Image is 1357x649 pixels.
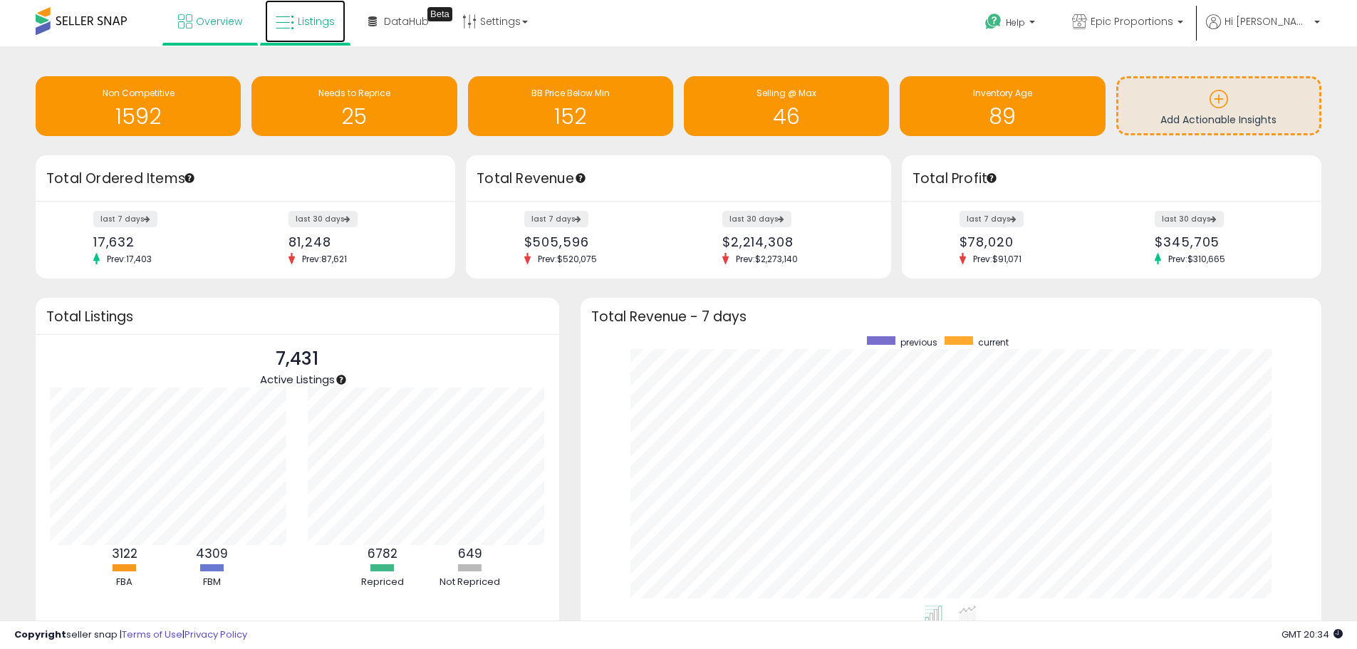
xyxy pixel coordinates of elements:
span: Prev: 17,403 [100,253,159,265]
a: Needs to Reprice 25 [251,76,457,136]
a: Terms of Use [122,628,182,641]
h3: Total Ordered Items [46,169,444,189]
p: 7,431 [260,346,335,373]
h3: Total Listings [46,311,548,322]
span: Prev: $520,075 [531,253,604,265]
span: Prev: $2,273,140 [729,253,805,265]
b: 649 [458,545,482,562]
a: Selling @ Max 46 [684,76,889,136]
label: last 30 days [288,211,358,227]
span: Epic Proportions [1091,14,1173,28]
span: Listings [298,14,335,28]
span: 2025-10-14 20:34 GMT [1281,628,1343,641]
span: current [978,336,1009,348]
span: Active Listings [260,372,335,387]
span: Prev: $310,665 [1161,253,1232,265]
strong: Copyright [14,628,66,641]
div: seller snap | | [14,628,247,642]
a: Non Competitive 1592 [36,76,241,136]
a: Add Actionable Insights [1118,78,1319,133]
h3: Total Revenue - 7 days [591,311,1311,322]
h1: 89 [907,105,1098,128]
span: DataHub [384,14,429,28]
h1: 25 [259,105,449,128]
label: last 7 days [960,211,1024,227]
div: FBM [170,576,255,589]
div: $78,020 [960,234,1101,249]
div: $345,705 [1155,234,1296,249]
span: Prev: 87,621 [295,253,354,265]
span: Inventory Age [973,87,1032,99]
h1: 1592 [43,105,234,128]
b: 4309 [196,545,228,562]
span: Selling @ Max [757,87,816,99]
div: $2,214,308 [722,234,866,249]
div: Not Repriced [427,576,513,589]
span: previous [900,336,937,348]
span: Overview [196,14,242,28]
div: Tooltip anchor [427,7,452,21]
div: Tooltip anchor [335,373,348,386]
span: Help [1006,16,1025,28]
div: Tooltip anchor [574,172,587,185]
b: 3122 [112,545,137,562]
div: $505,596 [524,234,668,249]
span: Prev: $91,071 [966,253,1029,265]
a: Privacy Policy [184,628,247,641]
div: 81,248 [288,234,430,249]
div: FBA [82,576,167,589]
span: Needs to Reprice [318,87,390,99]
label: last 7 days [93,211,157,227]
a: BB Price Below Min 152 [468,76,673,136]
h3: Total Revenue [477,169,880,189]
label: last 7 days [524,211,588,227]
h1: 46 [691,105,882,128]
div: Repriced [340,576,425,589]
a: Hi [PERSON_NAME] [1206,14,1320,46]
h1: 152 [475,105,666,128]
b: 6782 [368,545,397,562]
span: Non Competitive [103,87,175,99]
div: 17,632 [93,234,235,249]
i: Get Help [984,13,1002,31]
label: last 30 days [1155,211,1224,227]
a: Inventory Age 89 [900,76,1105,136]
label: last 30 days [722,211,791,227]
h3: Total Profit [913,169,1311,189]
span: Add Actionable Insights [1160,113,1277,127]
span: BB Price Below Min [531,87,610,99]
div: Tooltip anchor [985,172,998,185]
div: Tooltip anchor [183,172,196,185]
span: Hi [PERSON_NAME] [1225,14,1310,28]
a: Help [974,2,1049,46]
